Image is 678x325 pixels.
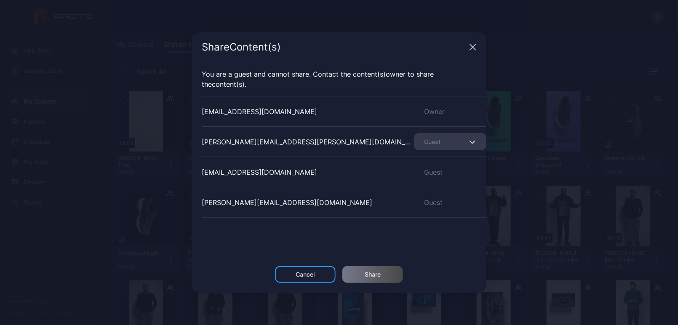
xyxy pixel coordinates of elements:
span: Content (s) [353,70,386,78]
div: Share [365,271,381,278]
button: Cancel [275,266,336,283]
span: Content (s) [212,80,245,88]
div: [EMAIL_ADDRESS][DOMAIN_NAME] [202,167,317,177]
div: Cancel [296,271,315,278]
div: [PERSON_NAME][EMAIL_ADDRESS][PERSON_NAME][DOMAIN_NAME] [202,137,414,147]
div: Guest [414,167,486,177]
p: You are a guest and cannot share. Contact the owner to share the . [202,69,476,89]
div: [EMAIL_ADDRESS][DOMAIN_NAME] [202,107,317,117]
button: Guest [414,133,486,150]
div: Guest [414,197,486,208]
div: Owner [414,107,486,117]
button: Share [342,266,403,283]
div: Share Content (s) [202,42,466,52]
div: [PERSON_NAME][EMAIL_ADDRESS][DOMAIN_NAME] [202,197,372,208]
